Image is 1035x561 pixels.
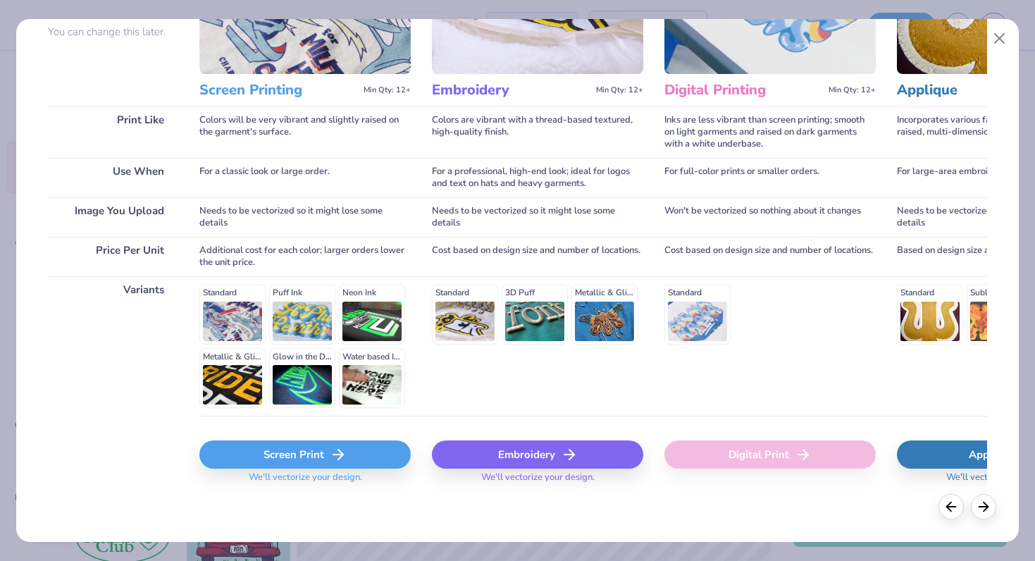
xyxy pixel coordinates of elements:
div: For full-color prints or smaller orders. [664,158,876,197]
span: We'll vectorize your design. [243,471,368,492]
div: Print Like [48,106,178,158]
div: Variants [48,276,178,416]
h3: Embroidery [432,81,590,99]
div: Won't be vectorized so nothing about it changes [664,197,876,237]
span: Min Qty: 12+ [364,85,411,95]
div: Use When [48,158,178,197]
button: Close [986,25,1013,52]
div: Needs to be vectorized so it might lose some details [199,197,411,237]
span: We'll vectorize your design. [476,471,600,492]
div: For a professional, high-end look; ideal for logos and text on hats and heavy garments. [432,158,643,197]
span: Min Qty: 12+ [596,85,643,95]
div: Cost based on design size and number of locations. [664,237,876,276]
div: Digital Print [664,440,876,469]
div: Image You Upload [48,197,178,237]
div: Embroidery [432,440,643,469]
h3: Screen Printing [199,81,358,99]
div: Inks are less vibrant than screen printing; smooth on light garments and raised on dark garments ... [664,106,876,158]
span: Min Qty: 12+ [829,85,876,95]
div: For a classic look or large order. [199,158,411,197]
div: Additional cost for each color; larger orders lower the unit price. [199,237,411,276]
div: Colors are vibrant with a thread-based textured, high-quality finish. [432,106,643,158]
div: Needs to be vectorized so it might lose some details [432,197,643,237]
p: You can change this later. [48,26,178,38]
h3: Digital Printing [664,81,823,99]
div: Cost based on design size and number of locations. [432,237,643,276]
div: Screen Print [199,440,411,469]
div: Colors will be very vibrant and slightly raised on the garment's surface. [199,106,411,158]
div: Price Per Unit [48,237,178,276]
